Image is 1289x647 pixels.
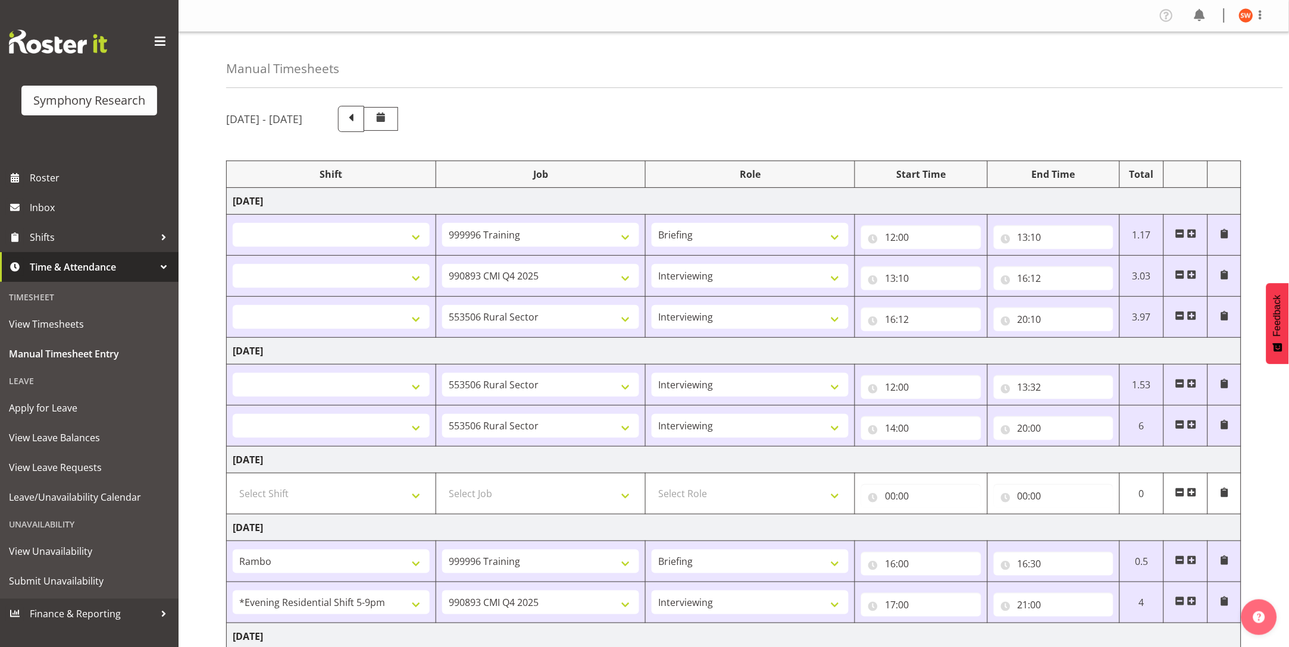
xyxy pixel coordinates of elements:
input: Click to select... [994,375,1113,399]
span: Inbox [30,199,173,216]
input: Click to select... [861,266,981,290]
td: 1.17 [1120,215,1164,256]
img: help-xxl-2.png [1253,611,1265,623]
img: Rosterit website logo [9,30,107,54]
span: Feedback [1272,295,1283,337]
input: Click to select... [861,307,981,331]
div: Leave [3,369,176,393]
img: shannon-whelan11890.jpg [1239,8,1253,23]
input: Click to select... [994,484,1113,508]
a: View Leave Balances [3,423,176,453]
span: Roster [30,169,173,187]
input: Click to select... [994,593,1113,617]
a: View Timesheets [3,309,176,339]
input: Click to select... [994,307,1113,331]
a: Apply for Leave [3,393,176,423]
span: View Leave Balances [9,429,170,447]
td: 1.53 [1120,365,1164,406]
span: Apply for Leave [9,399,170,417]
input: Click to select... [861,375,981,399]
input: Click to select... [994,416,1113,440]
div: Role [652,167,849,181]
td: 3.03 [1120,256,1164,297]
h5: [DATE] - [DATE] [226,112,302,125]
td: 0 [1120,473,1164,514]
span: View Leave Requests [9,458,170,476]
div: Timesheet [3,285,176,309]
a: Submit Unavailability [3,566,176,596]
td: [DATE] [227,338,1241,365]
div: Job [442,167,639,181]
span: Time & Attendance [30,258,155,276]
td: [DATE] [227,447,1241,473]
span: Leave/Unavailability Calendar [9,488,170,506]
span: Finance & Reporting [30,605,155,623]
div: Total [1126,167,1157,181]
td: 4 [1120,582,1164,623]
td: [DATE] [227,514,1241,541]
span: Shifts [30,228,155,246]
div: Start Time [861,167,981,181]
span: View Timesheets [9,315,170,333]
input: Click to select... [994,225,1113,249]
div: Unavailability [3,512,176,536]
a: Manual Timesheet Entry [3,339,176,369]
td: 6 [1120,406,1164,447]
span: Submit Unavailability [9,572,170,590]
button: Feedback - Show survey [1266,283,1289,364]
a: Leave/Unavailability Calendar [3,482,176,512]
td: [DATE] [227,188,1241,215]
td: 0.5 [1120,541,1164,582]
div: Symphony Research [33,92,145,109]
a: View Unavailability [3,536,176,566]
input: Click to select... [861,552,981,576]
input: Click to select... [861,484,981,508]
input: Click to select... [861,593,981,617]
td: 3.97 [1120,297,1164,338]
span: View Unavailability [9,542,170,560]
input: Click to select... [994,552,1113,576]
input: Click to select... [994,266,1113,290]
div: End Time [994,167,1113,181]
input: Click to select... [861,416,981,440]
input: Click to select... [861,225,981,249]
a: View Leave Requests [3,453,176,482]
span: Manual Timesheet Entry [9,345,170,363]
h4: Manual Timesheets [226,62,339,76]
div: Shift [233,167,430,181]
